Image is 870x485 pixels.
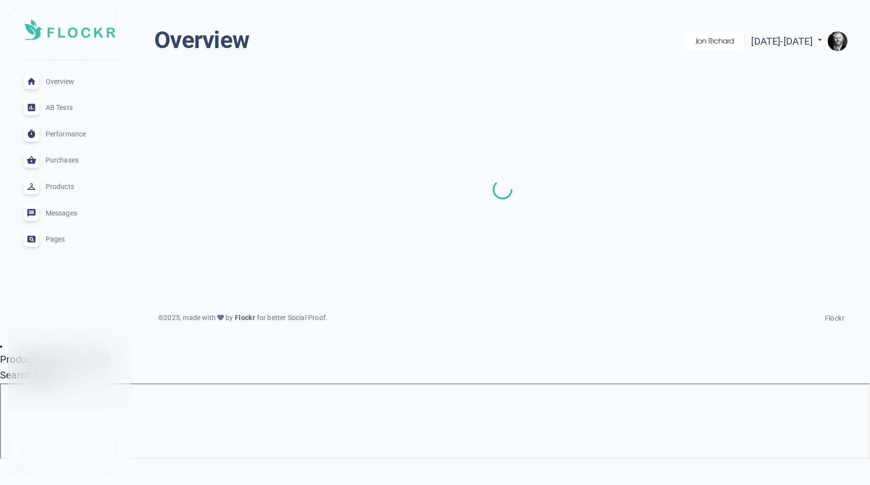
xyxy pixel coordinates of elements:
[8,200,131,226] a: Messages
[8,94,131,121] a: AB Tests
[825,311,844,323] a: Flockr
[24,20,115,40] img: Soft UI Logo
[8,147,131,174] a: Purchases
[233,312,256,323] a: Flockr
[8,226,131,252] a: Pages
[152,312,334,323] div: © 2025 , made with by for better Social Proof.
[751,35,825,47] span: [DATE] - [DATE]
[233,314,256,322] span: Flockr
[217,314,225,322] span: favorite
[828,31,847,51] img: e9922e3fc00dd5316fa4c56e6d75935f
[825,314,844,322] span: Flockr
[154,26,249,55] h1: Overview
[8,68,131,95] a: Overview
[684,26,743,57] img: jonrichard
[8,121,131,147] a: Performance
[8,173,131,200] a: Products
